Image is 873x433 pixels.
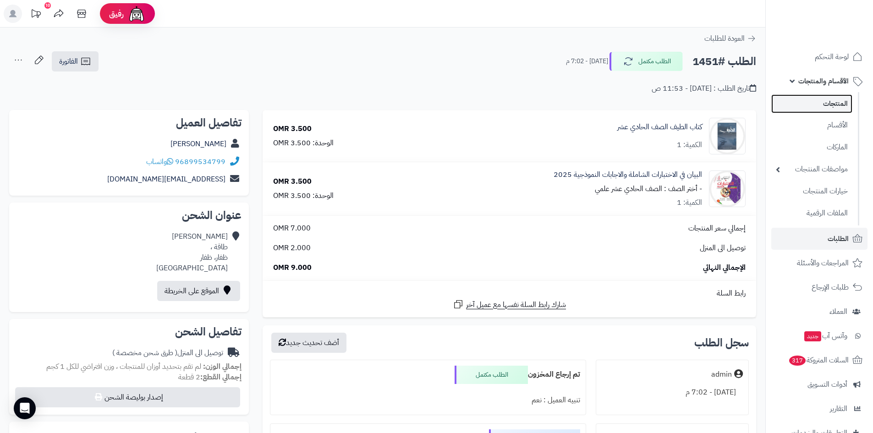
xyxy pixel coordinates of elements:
a: تحديثات المنصة [24,5,47,25]
div: [DATE] - 7:02 م [602,384,743,401]
a: السلات المتروكة317 [771,349,868,371]
a: واتساب [146,156,173,167]
span: ( طرق شحن مخصصة ) [112,347,177,358]
span: 9.000 OMR [273,263,312,273]
a: خيارات المنتجات [771,181,852,201]
div: [PERSON_NAME] طاقة ، ظفار، ظفار [GEOGRAPHIC_DATA] [156,231,228,273]
div: الكمية: 1 [677,197,702,208]
span: الإجمالي النهائي [703,263,746,273]
a: [EMAIL_ADDRESS][DOMAIN_NAME] [107,174,225,185]
a: مواصفات المنتجات [771,159,852,179]
a: طلبات الإرجاع [771,276,868,298]
a: [PERSON_NAME] [170,138,226,149]
a: كتاب الطيف الصف الحادي عشر [617,122,702,132]
span: شارك رابط السلة نفسها مع عميل آخر [466,300,566,310]
a: العودة للطلبات [704,33,756,44]
a: الطلبات [771,228,868,250]
small: [DATE] - 7:02 م [566,57,608,66]
a: لوحة التحكم [771,46,868,68]
span: أدوات التسويق [807,378,847,391]
a: الماركات [771,137,852,157]
span: العملاء [829,305,847,318]
a: العملاء [771,301,868,323]
button: إصدار بوليصة الشحن [15,387,240,407]
img: 1740406608-images-90x90.jpg [709,170,745,207]
a: شارك رابط السلة نفسها مع عميل آخر [453,299,566,310]
a: وآتس آبجديد [771,325,868,347]
div: تاريخ الطلب : [DATE] - 11:53 ص [652,83,756,94]
span: التقارير [830,402,847,415]
img: logo-2.png [811,24,864,44]
span: السلات المتروكة [788,354,849,367]
span: وآتس آب [803,329,847,342]
div: توصيل الى المنزل [112,348,223,358]
span: الأقسام والمنتجات [798,75,849,88]
a: المنتجات [771,94,852,113]
span: 2.000 OMR [273,243,311,253]
span: جديد [804,331,821,341]
a: المراجعات والأسئلة [771,252,868,274]
div: 3.500 OMR [273,124,312,134]
span: طلبات الإرجاع [812,281,849,294]
div: الوحدة: 3.500 OMR [273,138,334,148]
div: 10 [44,2,51,9]
a: 96899534799 [175,156,225,167]
small: - أختر الصف : الصف الحادي عشر علمي [595,183,702,194]
div: Open Intercom Messenger [14,397,36,419]
img: 1758466219-%D8%B5%D9%88%D8%B1%D8%A9%20%D9%88%D8%A7%D8%AA%D8%B3%D8%A7%D8%A8%20%D8%A8%D8%AA%D8%A7%D... [709,118,745,154]
div: الطلب مكتمل [455,366,528,384]
span: 317 [789,356,806,366]
a: البيان في الاختبارات الشاملة والاجابات النموذجية 2025 [554,170,702,180]
h2: تفاصيل العميل [16,117,242,128]
h2: الطلب #1451 [692,52,756,71]
a: التقارير [771,398,868,420]
b: تم إرجاع المخزون [528,369,580,380]
span: المراجعات والأسئلة [797,257,849,269]
button: أضف تحديث جديد [271,333,346,353]
a: أدوات التسويق [771,373,868,395]
span: لوحة التحكم [815,50,849,63]
span: العودة للطلبات [704,33,745,44]
a: الأقسام [771,115,852,135]
span: الطلبات [828,232,849,245]
a: الملفات الرقمية [771,203,852,223]
div: رابط السلة [266,288,752,299]
span: الفاتورة [59,56,78,67]
span: 7.000 OMR [273,223,311,234]
strong: إجمالي الوزن: [203,361,242,372]
h2: تفاصيل الشحن [16,326,242,337]
button: الطلب مكتمل [609,52,683,71]
div: 3.500 OMR [273,176,312,187]
h3: سجل الطلب [694,337,749,348]
a: الموقع على الخريطة [157,281,240,301]
span: لم تقم بتحديد أوزان للمنتجات ، وزن افتراضي للكل 1 كجم [46,361,201,372]
img: ai-face.png [127,5,146,23]
span: إجمالي سعر المنتجات [688,223,746,234]
div: الكمية: 1 [677,140,702,150]
a: الفاتورة [52,51,99,71]
div: الوحدة: 3.500 OMR [273,191,334,201]
span: توصيل الى المنزل [700,243,746,253]
strong: إجمالي القطع: [200,372,242,383]
h2: عنوان الشحن [16,210,242,221]
div: admin [711,369,732,380]
div: تنبيه العميل : نعم [276,391,580,409]
small: 2 قطعة [178,372,242,383]
span: رفيق [109,8,124,19]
